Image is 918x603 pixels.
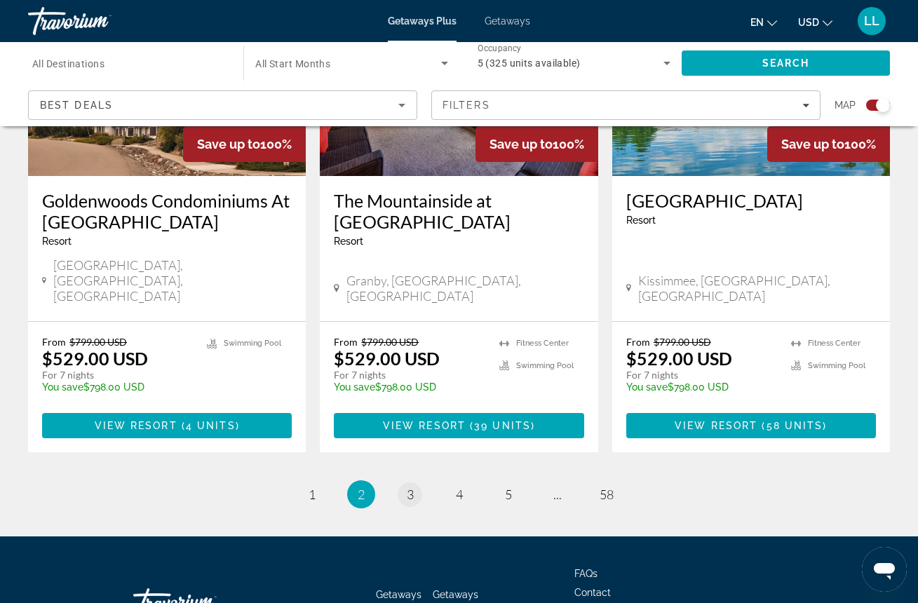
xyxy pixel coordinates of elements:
p: $798.00 USD [626,381,777,393]
span: All Destinations [32,58,104,69]
a: Getaways [485,15,530,27]
button: Change language [750,12,777,32]
span: You save [42,381,83,393]
span: 3 [407,487,414,502]
a: [GEOGRAPHIC_DATA] [626,190,876,211]
button: View Resort(39 units) [334,413,583,438]
p: $798.00 USD [334,381,485,393]
span: Fitness Center [808,339,860,348]
span: ( ) [177,420,240,431]
span: From [42,336,66,348]
span: You save [334,381,375,393]
div: 100% [767,126,890,162]
p: $798.00 USD [42,381,193,393]
span: USD [798,17,819,28]
button: View Resort(58 units) [626,413,876,438]
span: 39 units [474,420,531,431]
a: Contact [574,587,611,598]
p: $529.00 USD [42,348,148,369]
p: $529.00 USD [626,348,732,369]
span: View Resort [383,420,466,431]
span: Map [835,95,856,115]
span: Save up to [781,137,844,151]
span: Search [762,57,810,69]
span: Resort [42,236,72,247]
p: $529.00 USD [334,348,440,369]
span: 5 [505,487,512,502]
span: [GEOGRAPHIC_DATA], [GEOGRAPHIC_DATA], [GEOGRAPHIC_DATA] [53,257,292,304]
a: The Mountainside at [GEOGRAPHIC_DATA] [334,190,583,232]
span: 4 [456,487,463,502]
span: ( ) [466,420,535,431]
button: View Resort(4 units) [42,413,292,438]
span: View Resort [95,420,177,431]
span: Best Deals [40,100,113,111]
span: All Start Months [255,58,330,69]
span: ( ) [757,420,827,431]
button: Filters [431,90,821,120]
span: 1 [309,487,316,502]
span: Resort [334,236,363,247]
span: Resort [626,215,656,226]
span: 58 [600,487,614,502]
a: Travorium [28,3,168,39]
p: For 7 nights [334,369,485,381]
span: Save up to [490,137,553,151]
span: $799.00 USD [69,336,127,348]
span: 2 [358,487,365,502]
span: Save up to [197,137,260,151]
a: FAQs [574,568,598,579]
p: For 7 nights [626,369,777,381]
a: Getaways [376,589,421,600]
p: For 7 nights [42,369,193,381]
span: LL [864,14,879,28]
span: Swimming Pool [516,361,574,370]
span: Swimming Pool [224,339,281,348]
span: View Resort [675,420,757,431]
nav: Pagination [28,480,890,508]
span: Swimming Pool [808,361,865,370]
span: $799.00 USD [361,336,419,348]
span: en [750,17,764,28]
iframe: Botón para iniciar la ventana de mensajería [862,547,907,592]
button: Change currency [798,12,832,32]
button: User Menu [853,6,890,36]
span: ... [553,487,562,502]
span: You save [626,381,668,393]
span: From [334,336,358,348]
span: Fitness Center [516,339,569,348]
button: Search [682,50,890,76]
a: Getaways Plus [388,15,457,27]
span: 58 units [767,420,823,431]
span: $799.00 USD [654,336,711,348]
div: 100% [475,126,598,162]
a: Goldenwoods Condominiums At [GEOGRAPHIC_DATA] [42,190,292,232]
span: 4 units [186,420,236,431]
span: 5 (325 units available) [478,57,581,69]
mat-select: Sort by [40,97,405,114]
span: Filters [443,100,490,111]
input: Select destination [32,55,225,72]
span: From [626,336,650,348]
span: Kissimmee, [GEOGRAPHIC_DATA], [GEOGRAPHIC_DATA] [638,273,876,304]
span: Occupancy [478,43,522,53]
div: 100% [183,126,306,162]
span: Granby, [GEOGRAPHIC_DATA], [GEOGRAPHIC_DATA] [346,273,584,304]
